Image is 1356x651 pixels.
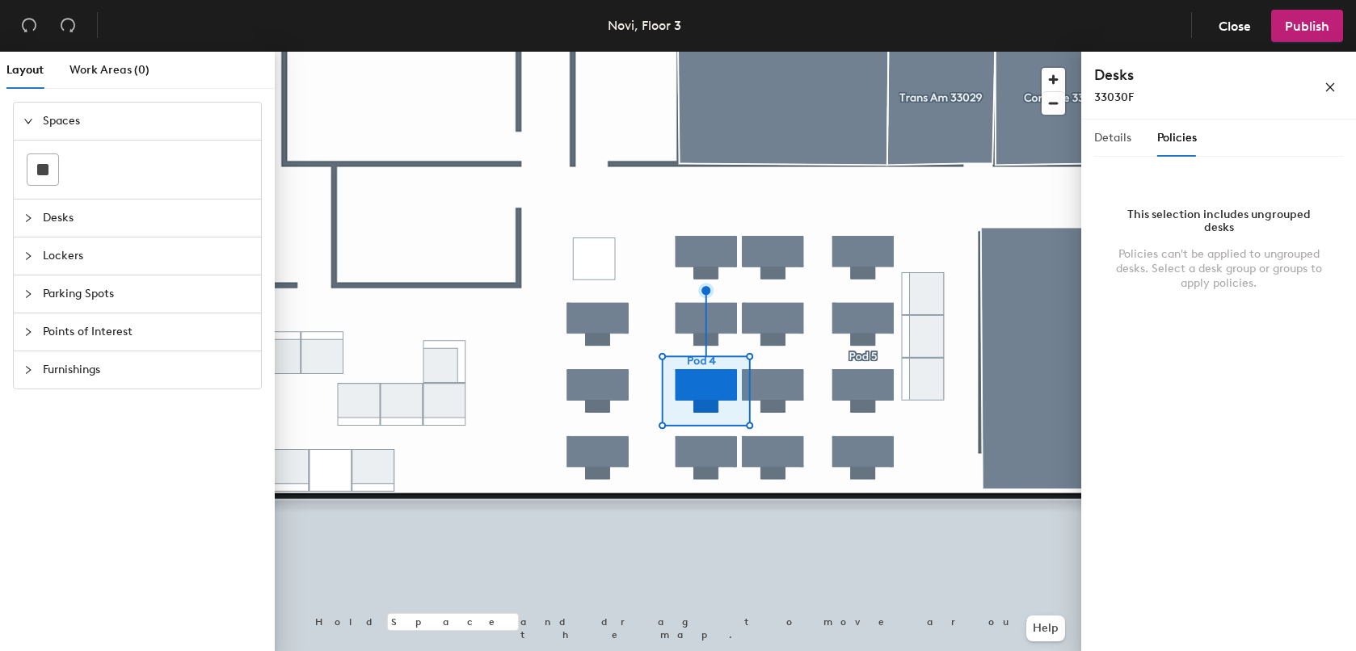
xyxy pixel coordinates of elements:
[1114,208,1324,234] div: This selection includes ungrouped desks
[43,313,251,351] span: Points of Interest
[21,17,37,33] span: undo
[23,365,33,375] span: collapsed
[23,289,33,299] span: collapsed
[43,351,251,388] span: Furnishings
[23,116,33,126] span: expanded
[1026,615,1065,641] button: Help
[1114,247,1324,291] div: Policies can't be applied to ungrouped desks. Select a desk group or groups to apply policies.
[43,237,251,275] span: Lockers
[1285,19,1329,34] span: Publish
[1219,19,1251,34] span: Close
[23,327,33,337] span: collapsed
[1094,90,1134,104] span: 33030F
[23,213,33,223] span: collapsed
[43,275,251,313] span: Parking Spots
[6,63,44,77] span: Layout
[1094,65,1272,86] h4: Desks
[43,103,251,140] span: Spaces
[23,251,33,261] span: collapsed
[52,10,84,42] button: Redo (⌘ + ⇧ + Z)
[69,63,149,77] span: Work Areas (0)
[1271,10,1343,42] button: Publish
[608,15,681,36] div: Novi, Floor 3
[1324,82,1336,93] span: close
[13,10,45,42] button: Undo (⌘ + Z)
[43,199,251,237] span: Desks
[1157,131,1197,145] span: Policies
[1094,131,1131,145] span: Details
[1205,10,1265,42] button: Close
